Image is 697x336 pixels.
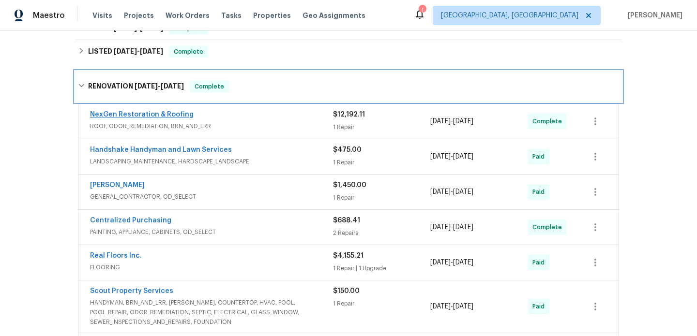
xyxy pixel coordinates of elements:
[135,83,158,89] span: [DATE]
[333,217,360,224] span: $688.41
[430,152,473,161] span: -
[114,48,137,55] span: [DATE]
[430,224,451,231] span: [DATE]
[453,303,473,310] span: [DATE]
[333,193,430,203] div: 1 Repair
[453,259,473,266] span: [DATE]
[90,157,333,166] span: LANDSCAPING_MAINTENANCE, HARDSCAPE_LANDSCAPE
[333,263,430,273] div: 1 Repair | 1 Upgrade
[453,153,473,160] span: [DATE]
[75,40,622,63] div: LISTED [DATE]-[DATE]Complete
[161,83,184,89] span: [DATE]
[88,81,184,92] h6: RENOVATION
[430,118,451,125] span: [DATE]
[90,263,333,272] span: FLOORING
[90,288,173,294] a: Scout Property Services
[90,111,194,118] a: NexGen Restoration & Roofing
[333,299,430,308] div: 1 Repair
[453,224,473,231] span: [DATE]
[430,258,473,267] span: -
[532,258,548,267] span: Paid
[333,122,430,132] div: 1 Repair
[253,11,291,20] span: Properties
[419,6,425,15] div: 1
[441,11,578,20] span: [GEOGRAPHIC_DATA], [GEOGRAPHIC_DATA]
[333,111,365,118] span: $12,192.11
[430,222,473,232] span: -
[90,217,171,224] a: Centralized Purchasing
[453,189,473,195] span: [DATE]
[90,146,232,153] a: Handshake Handyman and Lawn Services
[140,48,163,55] span: [DATE]
[333,288,360,294] span: $150.00
[90,182,145,189] a: [PERSON_NAME]
[453,118,473,125] span: [DATE]
[92,11,112,20] span: Visits
[221,12,242,19] span: Tasks
[124,11,154,20] span: Projects
[430,117,473,126] span: -
[166,11,210,20] span: Work Orders
[191,82,228,91] span: Complete
[430,302,473,311] span: -
[333,252,364,259] span: $4,155.21
[90,298,333,327] span: HANDYMAN, BRN_AND_LRR, [PERSON_NAME], COUNTERTOP, HVAC, POOL, POOL_REPAIR, ODOR_REMEDIATION, SEPT...
[135,83,184,89] span: -
[532,222,566,232] span: Complete
[88,46,163,58] h6: LISTED
[333,146,362,153] span: $475.00
[75,71,622,102] div: RENOVATION [DATE]-[DATE]Complete
[532,117,566,126] span: Complete
[430,259,451,266] span: [DATE]
[90,192,333,202] span: GENERAL_CONTRACTOR, OD_SELECT
[532,187,548,197] span: Paid
[303,11,365,20] span: Geo Assignments
[33,11,65,20] span: Maestro
[624,11,682,20] span: [PERSON_NAME]
[90,252,142,259] a: Real Floors Inc.
[430,303,451,310] span: [DATE]
[90,227,333,237] span: PAINTING, APPLIANCE, CABINETS, OD_SELECT
[430,153,451,160] span: [DATE]
[170,47,207,57] span: Complete
[532,302,548,311] span: Paid
[430,187,473,197] span: -
[333,228,430,238] div: 2 Repairs
[333,158,430,167] div: 1 Repair
[90,121,333,131] span: ROOF, ODOR_REMEDIATION, BRN_AND_LRR
[430,189,451,195] span: [DATE]
[333,182,366,189] span: $1,450.00
[532,152,548,161] span: Paid
[114,48,163,55] span: -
